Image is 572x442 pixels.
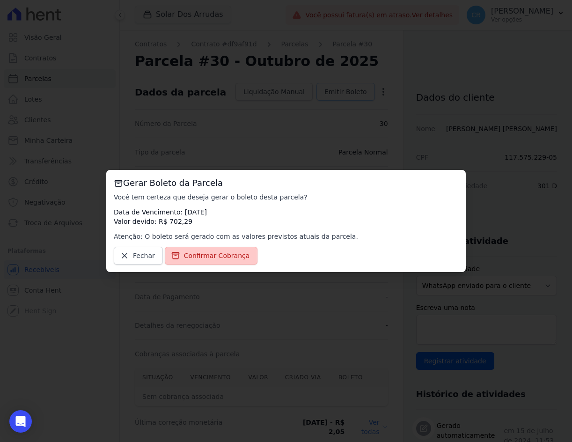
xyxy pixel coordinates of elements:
[114,247,163,265] a: Fechar
[184,251,250,260] span: Confirmar Cobrança
[165,247,258,265] a: Confirmar Cobrança
[114,192,458,202] p: Você tem certeza que deseja gerar o boleto desta parcela?
[114,207,458,226] p: Data de Vencimento: [DATE] Valor devido: R$ 702,29
[133,251,155,260] span: Fechar
[9,410,32,433] div: Open Intercom Messenger
[114,177,458,189] h3: Gerar Boleto da Parcela
[114,232,458,241] p: Atenção: O boleto será gerado com as valores previstos atuais da parcela.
